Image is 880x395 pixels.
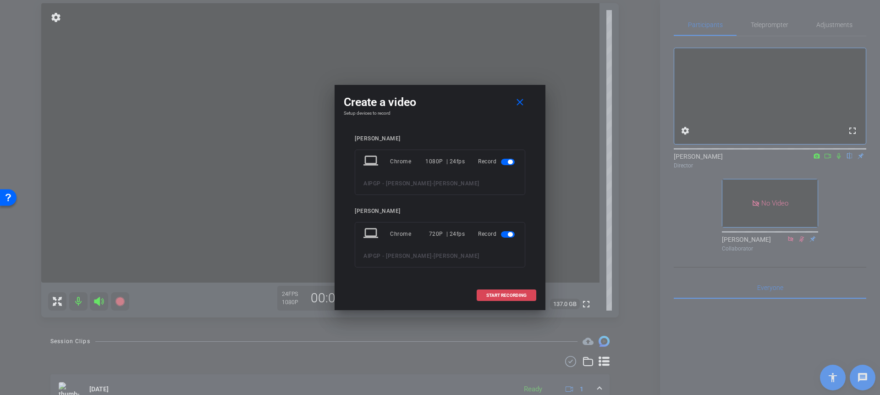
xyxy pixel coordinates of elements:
[355,135,525,142] div: [PERSON_NAME]
[363,153,380,170] mat-icon: laptop
[478,226,517,242] div: Record
[390,153,425,170] div: Chrome
[434,253,479,259] span: [PERSON_NAME]
[425,153,465,170] div: 1080P | 24fps
[390,226,429,242] div: Chrome
[344,111,536,116] h4: Setup devices to record
[432,180,434,187] span: -
[363,226,380,242] mat-icon: laptop
[514,97,526,108] mat-icon: close
[344,94,536,111] div: Create a video
[363,253,432,259] span: AIPGP - [PERSON_NAME]
[486,293,527,298] span: START RECORDING
[429,226,465,242] div: 720P | 24fps
[478,153,517,170] div: Record
[477,289,536,301] button: START RECORDING
[432,253,434,259] span: -
[363,180,432,187] span: AIPGP - [PERSON_NAME]
[434,180,479,187] span: [PERSON_NAME]
[355,208,525,215] div: [PERSON_NAME]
